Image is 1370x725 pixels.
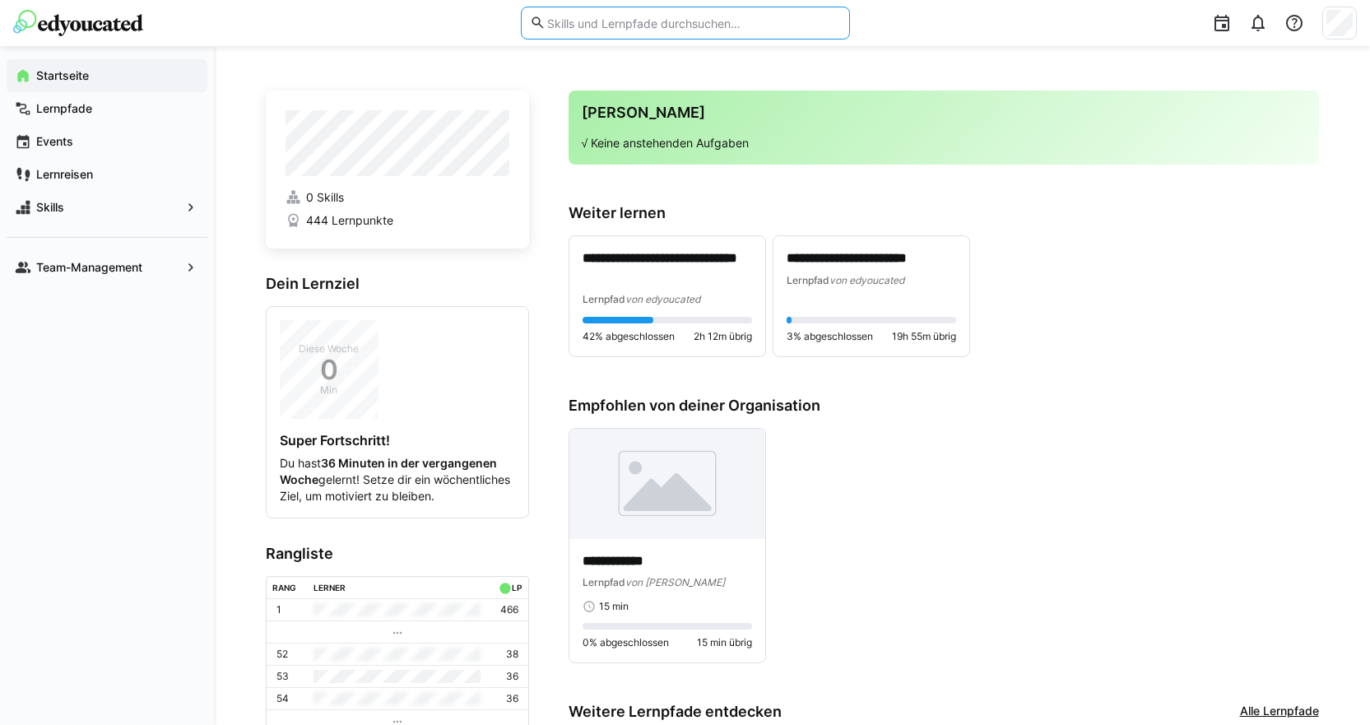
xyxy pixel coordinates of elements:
[583,636,669,649] span: 0% abgeschlossen
[625,293,700,305] span: von edyoucated
[829,274,904,286] span: von edyoucated
[569,429,765,539] img: image
[276,670,289,683] p: 53
[697,636,752,649] span: 15 min übrig
[280,456,497,486] strong: 36 Minuten in der vergangenen Woche
[583,330,675,343] span: 42% abgeschlossen
[313,583,346,593] div: Lerner
[569,397,1319,415] h3: Empfohlen von deiner Organisation
[512,583,522,593] div: LP
[500,603,518,616] p: 466
[583,293,625,305] span: Lernpfad
[583,576,625,588] span: Lernpfad
[546,16,840,30] input: Skills und Lernpfade durchsuchen…
[506,692,518,705] p: 36
[569,703,782,721] h3: Weitere Lernpfade entdecken
[506,670,518,683] p: 36
[272,583,296,593] div: Rang
[306,212,393,229] span: 444 Lernpunkte
[280,432,515,448] h4: Super Fortschritt!
[582,135,1306,151] p: √ Keine anstehenden Aufgaben
[286,189,509,206] a: 0 Skills
[1240,703,1319,721] a: Alle Lernpfade
[892,330,956,343] span: 19h 55m übrig
[276,692,289,705] p: 54
[625,576,725,588] span: von [PERSON_NAME]
[266,275,529,293] h3: Dein Lernziel
[582,104,1306,122] h3: [PERSON_NAME]
[306,189,344,206] span: 0 Skills
[506,648,518,661] p: 38
[266,545,529,563] h3: Rangliste
[787,274,829,286] span: Lernpfad
[599,600,629,613] span: 15 min
[276,603,281,616] p: 1
[280,455,515,504] p: Du hast gelernt! Setze dir ein wöchentliches Ziel, um motiviert zu bleiben.
[276,648,288,661] p: 52
[787,330,873,343] span: 3% abgeschlossen
[694,330,752,343] span: 2h 12m übrig
[569,204,1319,222] h3: Weiter lernen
